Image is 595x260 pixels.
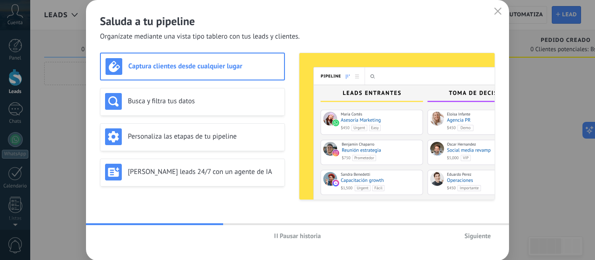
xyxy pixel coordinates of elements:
[100,14,495,28] h2: Saluda a tu pipeline
[128,132,280,141] h3: Personaliza las etapas de tu pipeline
[280,233,321,239] span: Pausar historia
[100,32,300,41] span: Organízate mediante una vista tipo tablero con tus leads y clientes.
[464,233,491,239] span: Siguiente
[128,62,279,71] h3: Captura clientes desde cualquier lugar
[270,229,325,243] button: Pausar historia
[460,229,495,243] button: Siguiente
[128,97,280,106] h3: Busca y filtra tus datos
[128,167,280,176] h3: [PERSON_NAME] leads 24/7 con un agente de IA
